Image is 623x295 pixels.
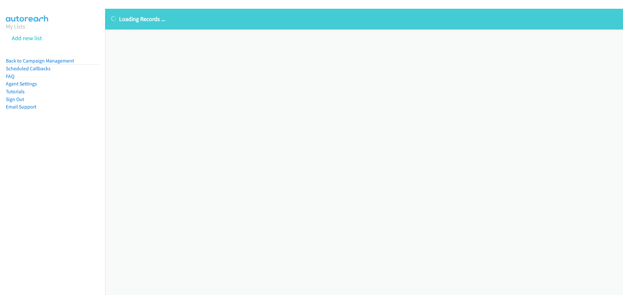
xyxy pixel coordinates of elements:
[6,58,74,64] a: Back to Campaign Management
[6,73,14,79] a: FAQ
[6,65,51,72] a: Scheduled Callbacks
[6,104,36,110] a: Email Support
[6,88,25,95] a: Tutorials
[6,81,37,87] a: Agent Settings
[6,96,24,102] a: Sign Out
[12,34,42,42] a: Add new list
[111,15,617,23] p: Loading Records ...
[6,23,25,30] a: My Lists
